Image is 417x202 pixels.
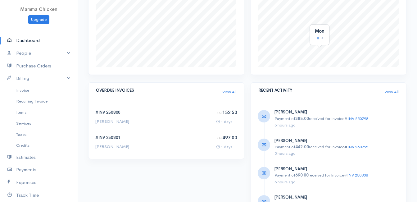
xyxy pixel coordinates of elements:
[274,167,400,171] h5: [PERSON_NAME]
[274,139,400,143] h5: [PERSON_NAME]
[274,144,400,150] p: Payment of received for Invoice#
[216,135,237,140] h4: 497.00
[295,144,309,149] b: 442.00
[347,144,368,149] a: INV 250792
[295,116,309,121] b: 385.00
[347,116,368,121] a: INV 250798
[98,110,120,115] a: INV 250800
[222,89,237,95] a: View All
[274,179,296,185] small: 5 hours ago
[274,172,400,178] p: Payment of received for Invoice#
[347,172,368,178] a: INV 250808
[98,135,120,140] a: INV 250801
[295,172,309,178] b: 690.00
[274,195,400,200] h5: [PERSON_NAME]
[216,111,222,115] span: ZAR
[216,136,222,140] span: ZAR
[258,88,385,93] h5: RECENT ACTIVITY
[274,122,296,128] small: 5 hours ago
[28,15,49,24] a: Upgrade
[95,110,129,115] h5: #
[95,119,129,124] small: [PERSON_NAME]
[315,35,324,41] div: 0
[315,29,324,34] h3: Mon
[96,88,222,93] h5: OVERDUE INVOICES
[216,144,232,149] small: 1 days
[95,135,129,140] h5: #
[20,6,57,12] span: Mamma Chicken
[216,110,237,115] h4: 152.50
[274,151,296,156] small: 5 hours ago
[216,119,232,124] small: 1 days
[274,110,400,114] h5: [PERSON_NAME]
[95,144,129,149] small: [PERSON_NAME]
[274,116,400,122] p: Payment of received for Invoice#
[384,89,399,95] a: View All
